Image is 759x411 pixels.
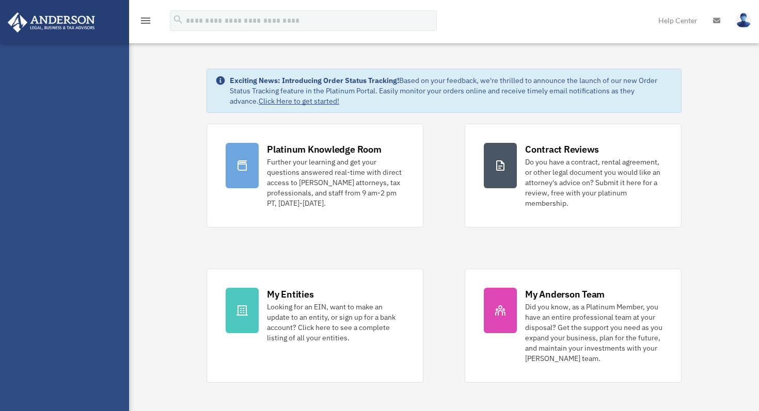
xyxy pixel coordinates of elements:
a: Platinum Knowledge Room Further your learning and get your questions answered real-time with dire... [207,124,423,227]
div: Further your learning and get your questions answered real-time with direct access to [PERSON_NAM... [267,157,404,208]
div: Contract Reviews [525,143,599,156]
a: My Anderson Team Did you know, as a Platinum Member, you have an entire professional team at your... [465,269,682,383]
a: Click Here to get started! [259,96,339,106]
a: My Entities Looking for an EIN, want to make an update to an entity, or sign up for a bank accoun... [207,269,423,383]
img: Anderson Advisors Platinum Portal [5,12,98,32]
div: Platinum Knowledge Room [267,143,382,156]
img: User Pic [736,13,751,28]
div: Based on your feedback, we're thrilled to announce the launch of our new Order Status Tracking fe... [230,75,673,106]
div: My Anderson Team [525,288,605,301]
a: menu [139,18,152,27]
div: Do you have a contract, rental agreement, or other legal document you would like an attorney's ad... [525,157,662,208]
a: Contract Reviews Do you have a contract, rental agreement, or other legal document you would like... [465,124,682,227]
strong: Exciting News: Introducing Order Status Tracking! [230,76,399,85]
i: menu [139,14,152,27]
div: Did you know, as a Platinum Member, you have an entire professional team at your disposal? Get th... [525,302,662,364]
i: search [172,14,184,25]
div: My Entities [267,288,313,301]
div: Looking for an EIN, want to make an update to an entity, or sign up for a bank account? Click her... [267,302,404,343]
